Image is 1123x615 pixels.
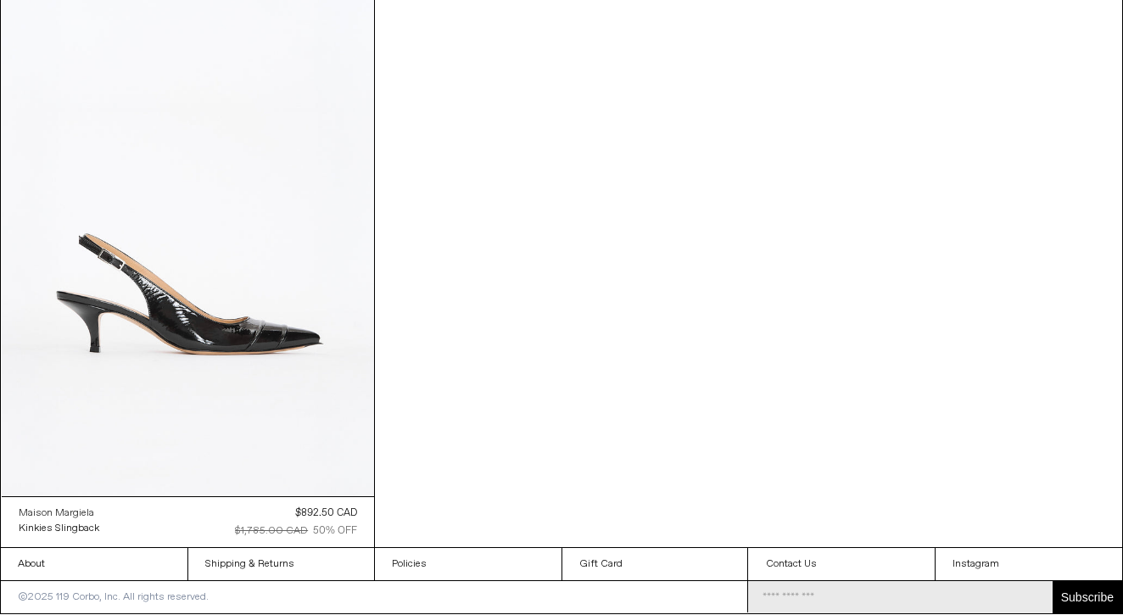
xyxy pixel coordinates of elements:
[936,548,1122,580] a: Instagram
[375,548,561,580] a: Policies
[562,548,749,580] a: Gift Card
[749,548,936,580] a: Contact Us
[1,581,226,613] p: ©2025 119 Corbo, Inc. All rights reserved.
[748,581,1052,613] input: Email Address
[313,523,357,539] div: 50% OFF
[19,506,99,521] a: Maison Margiela
[188,548,375,580] a: Shipping & Returns
[1053,581,1122,613] button: Subscribe
[295,506,357,521] div: $892.50 CAD
[1,548,187,580] a: About
[235,523,308,539] div: $1,785.00 CAD
[19,506,94,521] div: Maison Margiela
[19,522,99,536] div: Kinkies Slingback
[19,521,99,536] a: Kinkies Slingback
